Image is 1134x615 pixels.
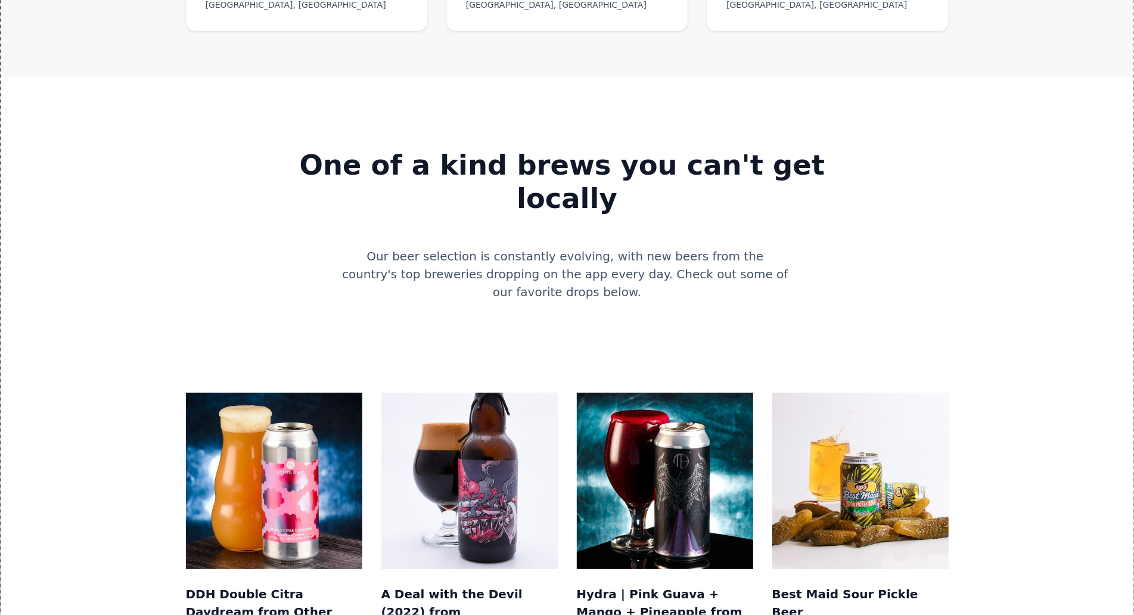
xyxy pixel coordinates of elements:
[338,247,796,325] div: Our beer selection is constantly evolving, with new beers from the country's top breweries droppi...
[381,393,558,569] img: Mockup
[772,393,949,569] img: Mockup
[262,149,872,215] strong: One of a kind brews you can't get locally
[186,393,362,569] img: Mockup
[577,393,753,569] img: Mockup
